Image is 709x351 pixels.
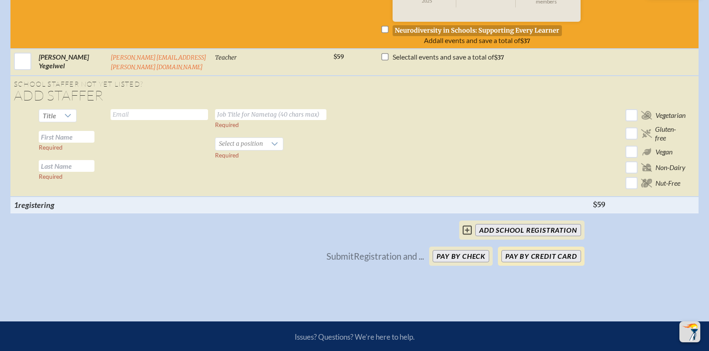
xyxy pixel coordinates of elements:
label: Required [215,152,239,159]
label: Required [39,144,63,151]
span: Title [43,111,56,120]
span: $37 [520,37,530,45]
td: [PERSON_NAME] Yegelwel [35,49,107,76]
p: all events and save a total of [393,36,562,45]
span: Vegetarian [655,111,685,120]
span: Nut-Free [655,179,680,187]
span: Add [424,36,437,44]
input: Job Title for Nametag (40 chars max) [215,109,326,120]
button: Pay by Credit Card [501,250,581,262]
a: [PERSON_NAME][EMAIL_ADDRESS][PERSON_NAME][DOMAIN_NAME] [111,54,207,71]
label: Required [39,173,63,180]
span: Vegan [655,147,672,156]
button: Scroll Top [679,321,700,342]
span: Select a position [215,138,266,150]
span: $59 [333,53,344,60]
span: $37 [494,54,504,61]
th: $59 [589,197,622,213]
span: Teacher [215,54,237,61]
input: Last Name [39,160,94,172]
label: Required [215,121,239,128]
p: Neurodiversity in Schools: Supporting Every Learner [393,25,562,36]
span: Select [393,53,410,61]
button: Pay by Check [433,250,489,262]
span: Gluten-free [655,125,685,142]
th: 1 [10,197,107,213]
p: all events and save a total of [393,53,504,61]
p: Issues? Questions? We’re here to help. [202,332,508,341]
input: Email [111,109,208,120]
span: Title [39,110,60,122]
span: registering [18,200,54,210]
img: To the top [681,323,699,341]
input: add School Registration [475,224,581,236]
span: Non-Dairy [655,163,685,172]
input: First Name [39,131,94,143]
p: Submit Registration and ... [326,251,424,261]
